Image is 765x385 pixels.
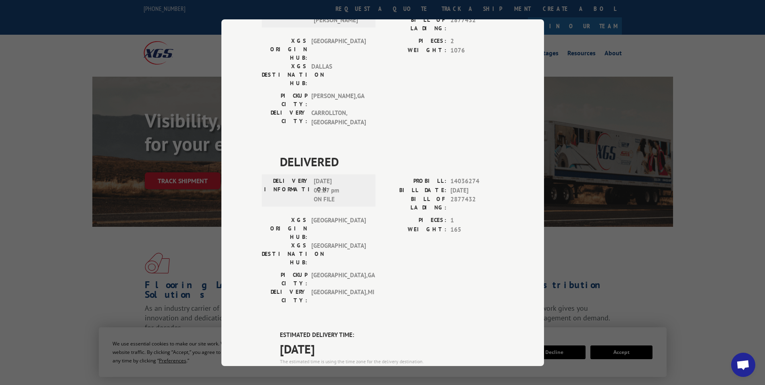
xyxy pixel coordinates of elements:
[450,16,504,33] span: 2877432
[262,216,307,241] label: XGS ORIGIN HUB:
[383,16,446,33] label: BILL OF LADING:
[383,46,446,55] label: WEIGHT:
[383,216,446,225] label: PIECES:
[311,37,366,62] span: [GEOGRAPHIC_DATA]
[383,195,446,212] label: BILL OF LADING:
[311,216,366,241] span: [GEOGRAPHIC_DATA]
[383,186,446,195] label: BILL DATE:
[262,62,307,88] label: XGS DESTINATION HUB:
[383,225,446,234] label: WEIGHT:
[262,241,307,267] label: XGS DESTINATION HUB:
[280,358,504,365] div: The estimated time is using the time zone for the delivery destination.
[311,241,366,267] span: [GEOGRAPHIC_DATA]
[314,177,368,204] span: [DATE] 02:27 pm ON FILE
[262,109,307,127] label: DELIVERY CITY:
[450,195,504,212] span: 2877432
[383,177,446,186] label: PROBILL:
[450,37,504,46] span: 2
[311,109,366,127] span: CARROLLTON , [GEOGRAPHIC_DATA]
[311,271,366,288] span: [GEOGRAPHIC_DATA] , GA
[383,37,446,46] label: PIECES:
[450,225,504,234] span: 165
[280,153,504,171] span: DELIVERED
[311,62,366,88] span: DALLAS
[262,288,307,305] label: DELIVERY CITY:
[450,216,504,225] span: 1
[280,331,504,340] label: ESTIMATED DELIVERY TIME:
[280,339,504,358] span: [DATE]
[450,46,504,55] span: 1076
[311,288,366,305] span: [GEOGRAPHIC_DATA] , MI
[450,186,504,195] span: [DATE]
[262,92,307,109] label: PICKUP CITY:
[311,92,366,109] span: [PERSON_NAME] , GA
[450,177,504,186] span: 14036274
[262,271,307,288] label: PICKUP CITY:
[264,177,310,204] label: DELIVERY INFORMATION:
[731,353,755,377] div: Open chat
[262,37,307,62] label: XGS ORIGIN HUB:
